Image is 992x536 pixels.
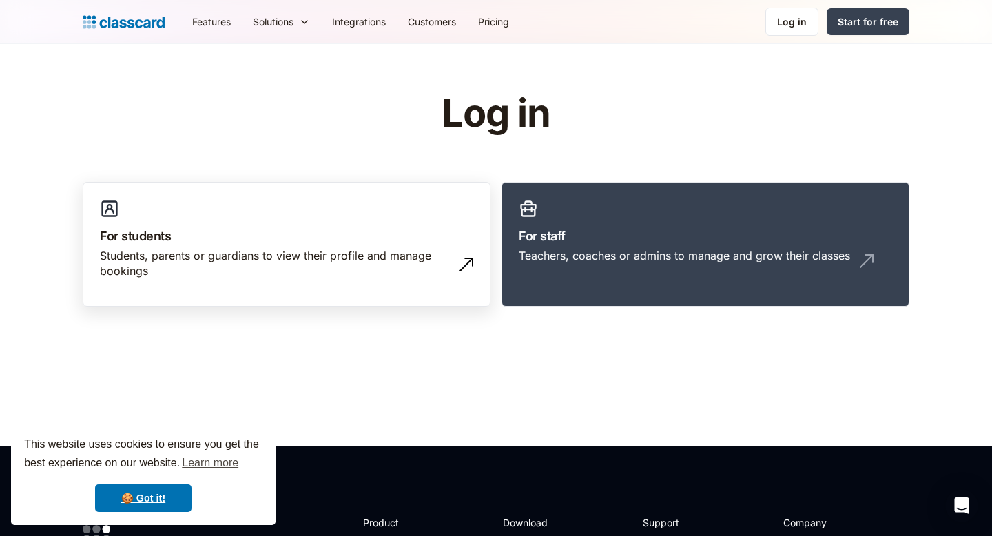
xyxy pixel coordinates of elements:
a: Integrations [321,6,397,37]
h2: Product [363,515,437,530]
a: home [83,12,165,32]
a: Log in [765,8,818,36]
div: Solutions [242,6,321,37]
h3: For students [100,227,473,245]
div: Solutions [253,14,293,29]
a: Features [181,6,242,37]
div: Teachers, coaches or admins to manage and grow their classes [519,248,850,263]
a: For studentsStudents, parents or guardians to view their profile and manage bookings [83,182,490,307]
h1: Log in [278,92,715,135]
div: Start for free [838,14,898,29]
a: Start for free [827,8,909,35]
h3: For staff [519,227,892,245]
a: learn more about cookies [180,453,240,473]
h2: Company [783,515,875,530]
a: Pricing [467,6,520,37]
div: Open Intercom Messenger [945,489,978,522]
a: Customers [397,6,467,37]
div: Log in [777,14,807,29]
h2: Support [643,515,699,530]
a: dismiss cookie message [95,484,192,512]
a: For staffTeachers, coaches or admins to manage and grow their classes [502,182,909,307]
div: cookieconsent [11,423,276,525]
h2: Download [503,515,559,530]
span: This website uses cookies to ensure you get the best experience on our website. [24,436,262,473]
div: Students, parents or guardians to view their profile and manage bookings [100,248,446,279]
